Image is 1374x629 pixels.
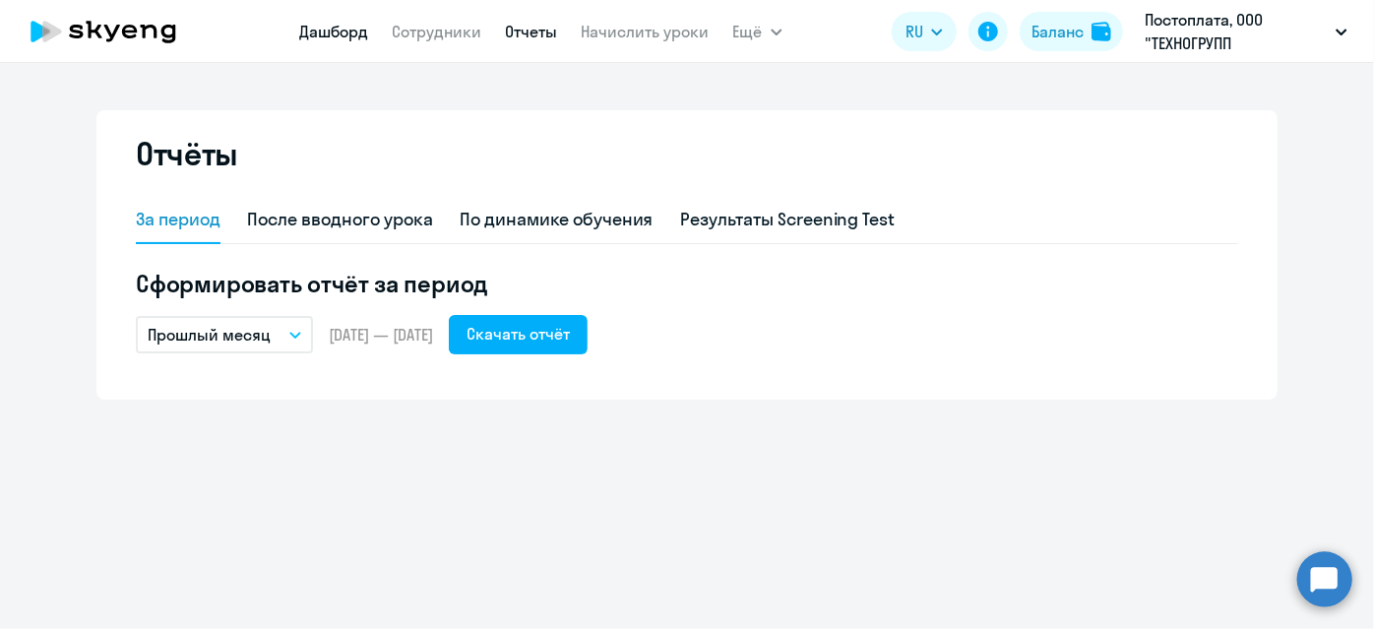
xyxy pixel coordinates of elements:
a: Начислить уроки [582,22,710,41]
p: Прошлый месяц [148,323,271,346]
a: Сотрудники [393,22,482,41]
h2: Отчёты [136,134,238,173]
div: После вводного урока [248,207,433,232]
button: Постоплата, ООО "ТЕХНОГРУПП [GEOGRAPHIC_DATA]" [1135,8,1357,55]
img: balance [1092,22,1111,41]
button: Скачать отчёт [449,315,588,354]
div: Баланс [1031,20,1084,43]
h5: Сформировать отчёт за период [136,268,1238,299]
div: Скачать отчёт [467,322,570,346]
div: Результаты Screening Test [681,207,896,232]
button: Прошлый месяц [136,316,313,353]
p: Постоплата, ООО "ТЕХНОГРУПП [GEOGRAPHIC_DATA]" [1145,8,1328,55]
span: [DATE] — [DATE] [329,324,433,346]
div: По динамике обучения [461,207,654,232]
a: Отчеты [506,22,558,41]
div: За период [136,207,220,232]
span: Ещё [733,20,763,43]
button: RU [892,12,957,51]
span: RU [906,20,923,43]
a: Дашборд [300,22,369,41]
button: Балансbalance [1020,12,1123,51]
button: Ещё [733,12,782,51]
